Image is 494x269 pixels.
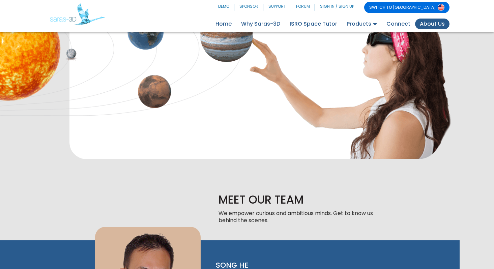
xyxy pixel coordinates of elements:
[218,2,234,13] a: DEMO
[342,19,382,29] a: Products
[263,2,291,13] a: SUPPORT
[291,2,315,13] a: FORUM
[234,2,263,13] a: SPONSOR
[219,193,377,207] p: MEET OUR TEAM
[438,4,444,11] img: Switch to USA
[382,19,415,29] a: Connect
[315,2,359,13] a: SIGN IN / SIGN UP
[285,19,342,29] a: ISRO Space Tutor
[236,19,285,29] a: Why Saras-3D
[364,2,449,13] a: SWITCH TO [GEOGRAPHIC_DATA]
[219,210,377,224] p: We empower curious and ambitious minds. Get to know us behind the scenes.
[211,19,236,29] a: Home
[415,19,449,29] a: About Us
[50,3,105,25] img: Saras 3D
